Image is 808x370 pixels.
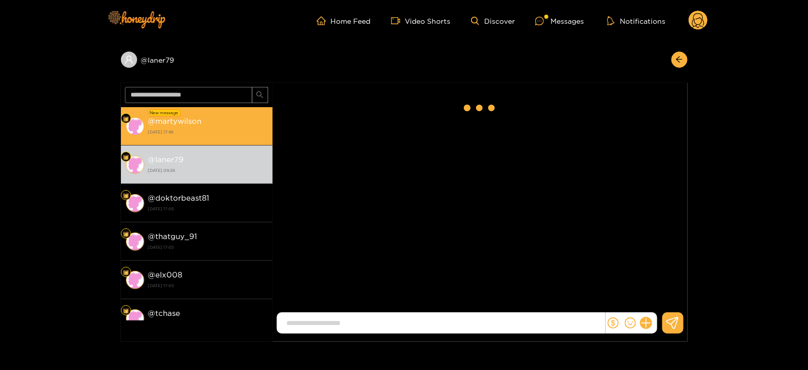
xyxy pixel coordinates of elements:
[148,194,209,202] strong: @ doktorbeast81
[148,319,268,329] strong: [DATE] 17:05
[608,317,619,329] span: dollar
[148,281,268,290] strong: [DATE] 17:05
[252,87,268,103] button: search
[123,154,129,160] img: Fan Level
[123,269,129,275] img: Fan Level
[317,16,371,25] a: Home Feed
[148,309,181,317] strong: @ tchase
[123,116,129,122] img: Fan Level
[671,52,688,68] button: arrow-left
[148,270,183,279] strong: @ elx008
[123,231,129,237] img: Fan Level
[535,15,584,27] div: Messages
[391,16,405,25] span: video-camera
[123,193,129,199] img: Fan Level
[126,156,144,174] img: conversation
[148,155,184,164] strong: @ laner79
[317,16,331,25] span: home
[148,243,268,252] strong: [DATE] 17:05
[126,117,144,135] img: conversation
[625,317,636,329] span: smile
[126,194,144,212] img: conversation
[675,56,683,64] span: arrow-left
[148,127,268,136] strong: [DATE] 17:46
[148,204,268,213] strong: [DATE] 17:05
[121,52,273,68] div: @laner79
[471,17,515,25] a: Discover
[126,309,144,328] img: conversation
[149,109,181,116] div: New message
[606,315,621,331] button: dollar
[126,271,144,289] img: conversation
[604,16,668,26] button: Notifications
[126,233,144,251] img: conversation
[123,308,129,314] img: Fan Level
[148,166,268,175] strong: [DATE] 09:26
[124,55,134,64] span: user
[256,91,264,100] span: search
[148,117,202,125] strong: @ martywilson
[391,16,451,25] a: Video Shorts
[148,232,197,241] strong: @ thatguy_91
